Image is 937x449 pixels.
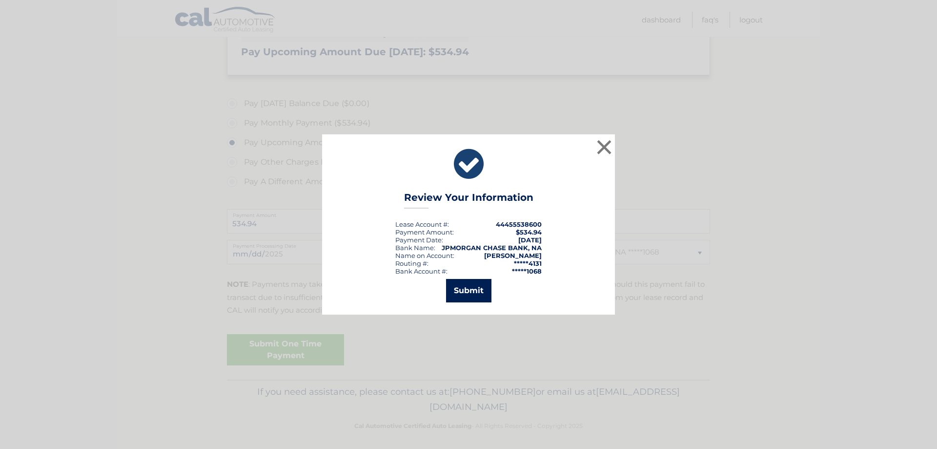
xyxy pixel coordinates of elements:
div: Payment Amount: [395,228,454,236]
strong: 44455538600 [496,220,542,228]
span: [DATE] [518,236,542,244]
strong: JPMORGAN CHASE BANK, NA [442,244,542,252]
strong: [PERSON_NAME] [484,252,542,259]
div: Routing #: [395,259,428,267]
button: Submit [446,279,491,302]
div: : [395,236,443,244]
h3: Review Your Information [404,192,533,209]
div: Bank Account #: [395,267,448,275]
div: Bank Name: [395,244,435,252]
button: × [594,137,614,157]
div: Lease Account #: [395,220,449,228]
span: Payment Date [395,236,442,244]
span: $534.94 [516,228,542,236]
div: Name on Account: [395,252,454,259]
